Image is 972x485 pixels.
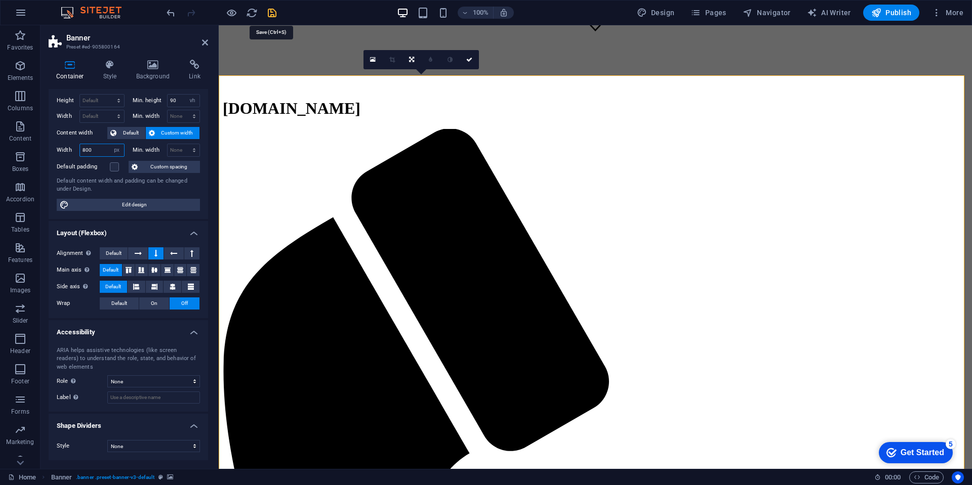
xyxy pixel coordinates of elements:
label: Default padding [57,161,110,173]
label: Label [57,391,107,404]
p: Slider [13,317,28,325]
p: Features [8,256,32,264]
label: Min. height [133,98,167,103]
span: Default [111,297,127,310]
p: Favorites [7,43,33,52]
a: Greyscale [440,50,460,69]
p: Columns [8,104,33,112]
button: Default [107,127,145,139]
button: undo [165,7,177,19]
div: 5 [75,2,85,12]
span: Role [57,375,78,387]
h3: Preset #ed-905800164 [66,42,188,52]
span: Default [103,264,118,276]
label: Height [57,98,79,103]
span: Default [119,127,142,139]
p: Marketing [6,438,34,446]
button: Publish [863,5,919,21]
i: On resize automatically adjust zoom level to fit chosen device. [499,8,508,17]
a: Confirm ( Ctrl ⏎ ) [460,50,479,69]
h4: Link [181,60,208,81]
button: Code [909,471,944,483]
button: Custom spacing [129,161,200,173]
nav: breadcrumb [51,471,174,483]
p: Accordion [6,195,34,203]
p: Tables [11,226,29,234]
button: Pages [686,5,730,21]
label: Main axis [57,264,100,276]
button: More [927,5,967,21]
span: Style [57,443,70,449]
i: Undo: Change width (Ctrl+Z) [165,7,177,19]
span: Click to select. Double-click to edit [51,471,72,483]
label: Min. width [133,147,167,153]
span: : [892,473,894,481]
button: Custom width [146,127,200,139]
button: Default [100,247,128,259]
h4: Style [96,60,129,81]
button: 100% [458,7,494,19]
input: Use a descriptive name [107,391,200,404]
h4: Container [49,60,96,81]
p: Header [10,347,30,355]
span: Publish [871,8,911,18]
div: Get Started [30,11,73,20]
p: Boxes [12,165,29,173]
div: ARIA helps assistive technologies (like screen readers) to understand the role, state, and behavi... [57,346,200,372]
div: Default content width and padding can be changed under Design. [57,177,200,194]
h4: Background [129,60,182,81]
span: 00 00 [885,471,901,483]
label: Content width [57,127,107,139]
span: Design [637,8,675,18]
label: Alignment [57,247,100,259]
span: Pages [691,8,726,18]
button: Design [633,5,679,21]
p: Elements [8,74,33,82]
h6: Session time [874,471,901,483]
p: Footer [11,377,29,385]
button: reload [246,7,258,19]
a: Change orientation [402,50,421,69]
h4: Shape Dividers [49,414,208,432]
label: Width [57,113,79,119]
span: Default [105,281,121,293]
button: Default [100,297,139,310]
span: Custom spacing [141,161,197,173]
button: On [139,297,169,310]
span: Code [914,471,939,483]
h6: 100% [473,7,489,19]
p: Images [10,286,31,294]
p: Content [9,135,31,143]
div: Design (Ctrl+Alt+Y) [633,5,679,21]
h4: Layout (Flexbox) [49,221,208,239]
span: Navigator [743,8,791,18]
h2: Banner [66,33,208,42]
p: Forms [11,408,29,416]
a: Select files from the file manager, stock photos, or upload file(s) [363,50,383,69]
button: Default [100,264,122,276]
div: Get Started 5 items remaining, 0% complete [8,5,82,26]
a: Click to cancel selection. Double-click to open Pages [8,471,36,483]
i: This element is a customizable preset [158,474,163,480]
span: Off [181,297,188,310]
button: Off [170,297,199,310]
span: More [931,8,963,18]
span: AI Writer [807,8,851,18]
a: Crop mode [383,50,402,69]
label: Wrap [57,297,100,310]
span: Default [106,247,121,259]
button: Default [100,281,127,293]
button: save [266,7,278,19]
img: Editor Logo [58,7,134,19]
label: Min. width [133,113,167,119]
label: Side axis [57,281,100,293]
h4: Accessibility [49,320,208,338]
label: Width [57,147,79,153]
button: AI Writer [803,5,855,21]
a: Blur [421,50,440,69]
button: Edit design [57,199,200,211]
span: Custom width [158,127,197,139]
span: On [151,297,157,310]
button: Usercentrics [952,471,964,483]
span: . banner .preset-banner-v3-default [76,471,154,483]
